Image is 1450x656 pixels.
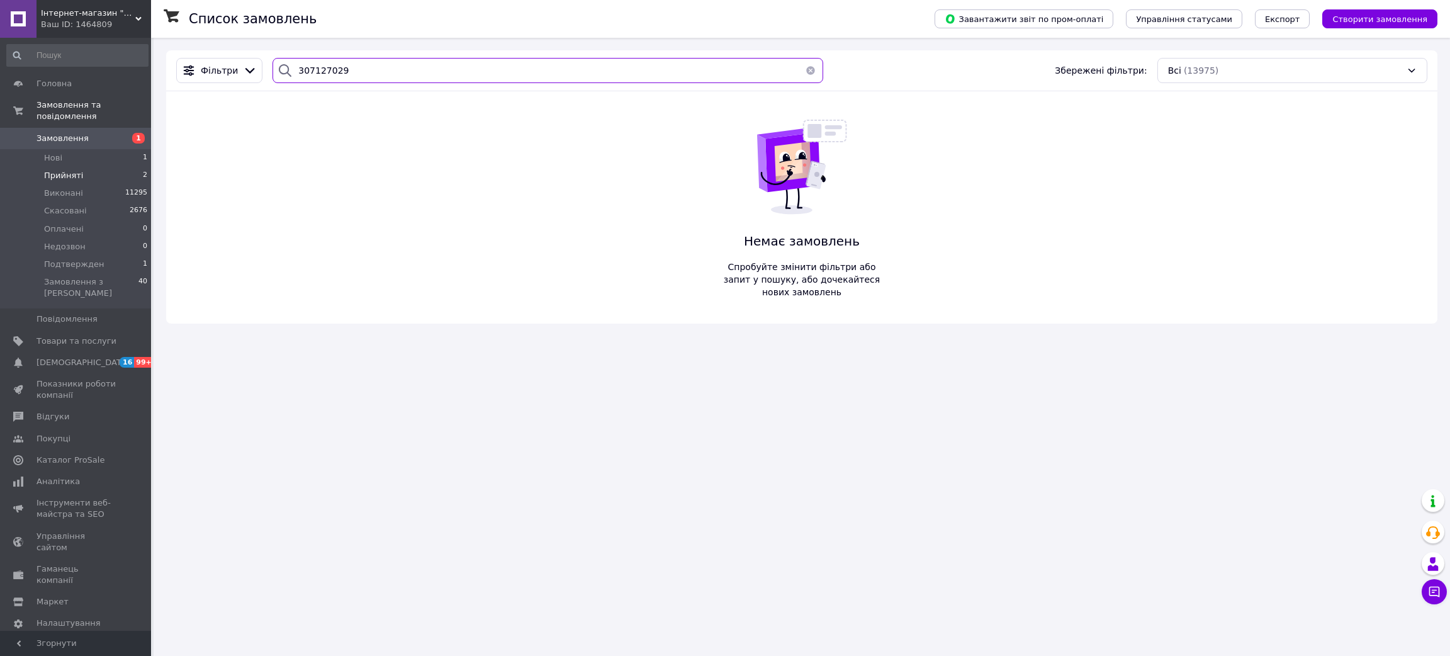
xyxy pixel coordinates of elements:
span: [DEMOGRAPHIC_DATA] [37,357,130,368]
input: Пошук [6,44,149,67]
a: Створити замовлення [1310,13,1437,23]
span: Оплачені [44,223,84,235]
button: Чат з покупцем [1422,579,1447,604]
span: 2 [143,170,147,181]
span: Збережені фільтри: [1055,64,1147,77]
span: Експорт [1265,14,1300,24]
div: Ваш ID: 1464809 [41,19,151,30]
span: 0 [143,223,147,235]
span: Замовлення та повідомлення [37,99,151,122]
span: Створити замовлення [1332,14,1427,24]
button: Управління статусами [1126,9,1242,28]
span: Скасовані [44,205,87,217]
span: 2676 [130,205,147,217]
h1: Список замовлень [189,11,317,26]
span: Показники роботи компанії [37,378,116,401]
span: 1 [143,259,147,270]
input: Пошук за номером замовлення, ПІБ покупця, номером телефону, Email, номером накладної [273,58,823,83]
span: Подтвержден [44,259,104,270]
span: Замовлення з [PERSON_NAME] [44,276,138,299]
span: Інструменти веб-майстра та SEO [37,497,116,520]
span: 1 [143,152,147,164]
span: 0 [143,241,147,252]
button: Експорт [1255,9,1310,28]
span: Прийняті [44,170,83,181]
span: 1 [132,133,145,144]
span: Управління статусами [1136,14,1232,24]
button: Створити замовлення [1322,9,1437,28]
span: 11295 [125,188,147,199]
span: Нові [44,152,62,164]
span: Завантажити звіт по пром-оплаті [945,13,1103,25]
span: Інтернет-магазин "FOXEL" [41,8,135,19]
span: Управління сайтом [37,531,116,553]
span: Виконані [44,188,83,199]
span: Недозвон [44,241,86,252]
span: Всі [1168,64,1181,77]
button: Очистить [798,58,823,83]
span: 16 [120,357,134,368]
span: Гаманець компанії [37,563,116,586]
span: Спробуйте змінити фільтри або запит у пошуку, або дочекайтеся нових замовлень [719,261,885,298]
span: Налаштування [37,618,101,629]
span: Головна [37,78,72,89]
span: Відгуки [37,411,69,422]
span: 40 [138,276,147,299]
span: Фільтри [201,64,238,77]
span: Немає замовлень [719,232,885,251]
button: Завантажити звіт по пром-оплаті [935,9,1113,28]
span: Замовлення [37,133,89,144]
span: (13975) [1184,65,1218,76]
span: Товари та послуги [37,336,116,347]
span: Каталог ProSale [37,455,104,466]
span: Повідомлення [37,314,98,325]
span: 99+ [134,357,155,368]
span: Покупці [37,433,70,444]
span: Маркет [37,596,69,608]
span: Аналітика [37,476,80,487]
